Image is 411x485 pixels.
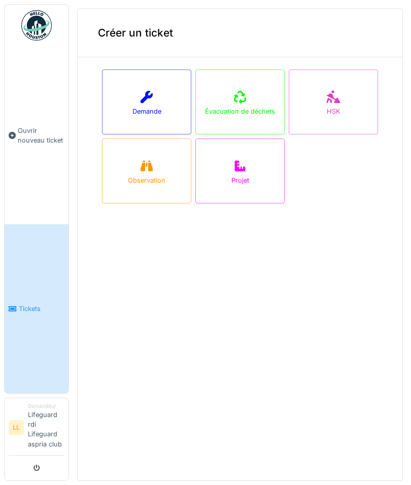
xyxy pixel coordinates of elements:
li: LL [9,420,24,435]
div: Projet [231,176,249,185]
div: Créer un ticket [78,9,402,57]
img: Badge_color-CXgf-gQk.svg [21,10,52,41]
div: HSK [327,107,340,116]
li: Lifeguard rdi Lifeguard aspria club [28,402,64,453]
div: Demandeur [28,402,64,410]
div: Évacuation de déchets [205,107,275,116]
a: LL DemandeurLifeguard rdi Lifeguard aspria club [9,402,64,456]
div: Demande [132,107,161,116]
span: Tickets [19,304,64,314]
span: Ouvrir nouveau ticket [18,126,64,145]
div: Observation [128,176,165,185]
a: Tickets [5,224,68,393]
a: Ouvrir nouveau ticket [5,46,68,224]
